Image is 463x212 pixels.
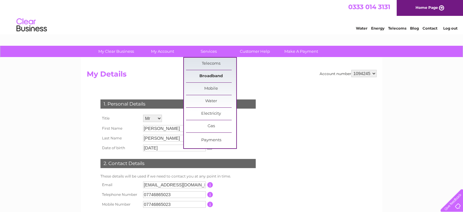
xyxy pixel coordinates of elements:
[99,199,142,209] th: Mobile Number
[186,95,236,107] a: Water
[186,134,236,146] a: Payments
[91,46,141,57] a: My Clear Business
[99,190,142,199] th: Telephone Number
[186,70,236,82] a: Broadband
[99,113,142,124] th: Title
[99,143,142,153] th: Date of birth
[443,26,457,31] a: Log out
[276,46,326,57] a: Make A Payment
[371,26,384,31] a: Energy
[186,120,236,132] a: Gas
[348,3,390,11] a: 0333 014 3131
[320,70,377,77] div: Account number
[388,26,406,31] a: Telecoms
[410,26,419,31] a: Blog
[99,124,142,133] th: First Name
[207,192,213,197] input: Information
[99,180,142,190] th: Email
[207,182,213,188] input: Information
[100,99,256,109] div: 1. Personal Details
[16,16,47,34] img: logo.png
[137,46,188,57] a: My Account
[186,108,236,120] a: Electricity
[423,26,437,31] a: Contact
[356,26,367,31] a: Water
[99,133,142,143] th: Last Name
[99,173,257,180] td: These details will be used if we need to contact you at any point in time.
[207,202,213,207] input: Information
[186,83,236,95] a: Mobile
[87,70,377,81] h2: My Details
[186,58,236,70] a: Telecoms
[184,46,234,57] a: Services
[230,46,280,57] a: Customer Help
[88,3,376,30] div: Clear Business is a trading name of Verastar Limited (registered in [GEOGRAPHIC_DATA] No. 3667643...
[100,159,256,168] div: 2. Contact Details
